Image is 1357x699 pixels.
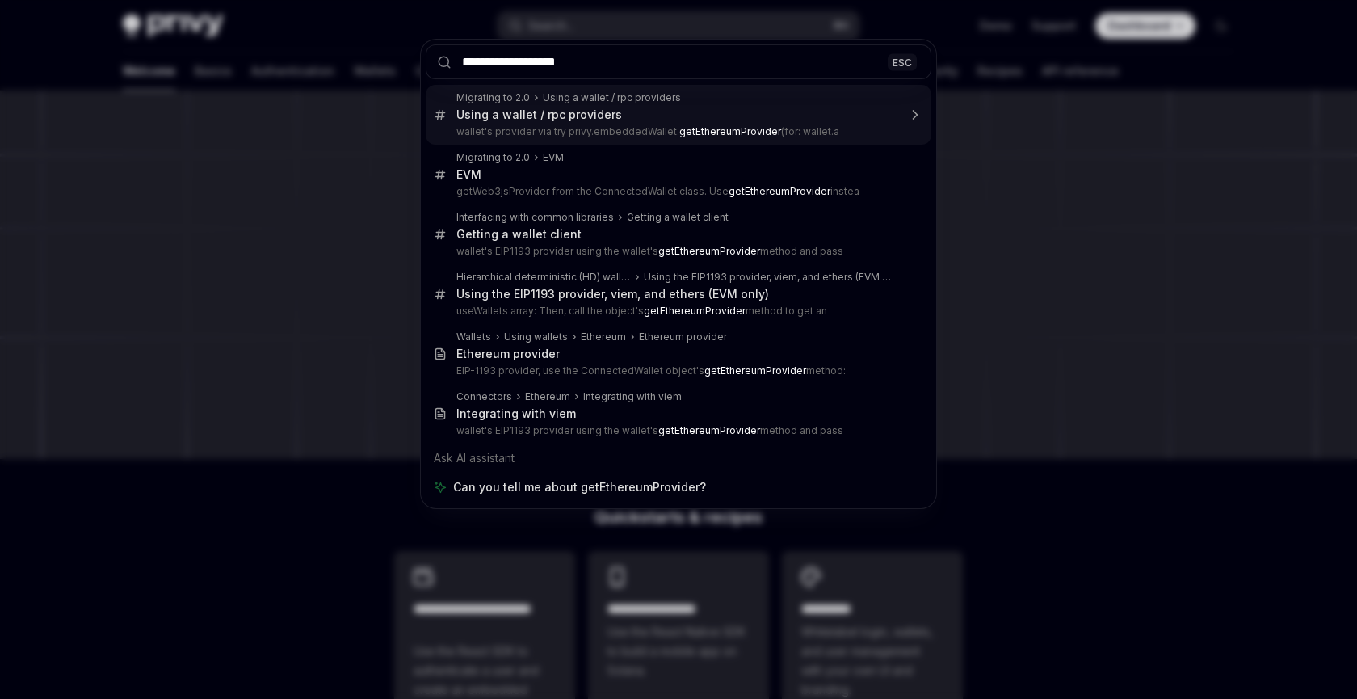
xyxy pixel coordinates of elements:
p: wallet's EIP1193 provider using the wallet's method and pass [456,245,897,258]
b: getEthereumProvider [679,125,781,137]
p: wallet's EIP1193 provider using the wallet's method and pass [456,424,897,437]
div: Using wallets [504,331,568,343]
div: EVM [543,151,564,164]
div: Ask AI assistant [426,444,931,473]
div: Ethereum provider [456,347,560,361]
div: Wallets [456,331,491,343]
div: Using a wallet / rpc providers [543,91,681,104]
div: Integrating with viem [456,406,576,421]
div: Integrating with viem [583,390,682,403]
div: Hierarchical deterministic (HD) wallets [456,271,631,284]
div: Connectors [456,390,512,403]
div: Using a wallet / rpc providers [456,107,622,122]
div: ESC [888,53,917,70]
div: Migrating to 2.0 [456,151,530,164]
b: getEthereumProvider [704,364,806,377]
div: Getting a wallet client [627,211,729,224]
div: Getting a wallet client [456,227,582,242]
b: getEthereumProvider [729,185,830,197]
b: getEthereumProvider [658,424,760,436]
p: getWeb3jsProvider from the ConnectedWallet class. Use instea [456,185,897,198]
div: Using the EIP1193 provider, viem, and ethers (EVM only) [456,287,769,301]
span: Can you tell me about getEthereumProvider? [453,479,706,495]
b: getEthereumProvider [644,305,746,317]
div: Ethereum provider [639,331,727,343]
div: Ethereum [581,331,626,343]
div: Ethereum [525,390,570,403]
p: useWallets array: Then, call the object's method to get an [456,305,897,318]
div: EVM [456,167,481,182]
p: wallet's provider via try privy.embeddedWallet. (for: wallet.a [456,125,897,138]
div: Using the EIP1193 provider, viem, and ethers (EVM only) [644,271,897,284]
p: EIP-1193 provider, use the ConnectedWallet object's method: [456,364,897,377]
div: Migrating to 2.0 [456,91,530,104]
b: getEthereumProvider [658,245,760,257]
div: Interfacing with common libraries [456,211,614,224]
